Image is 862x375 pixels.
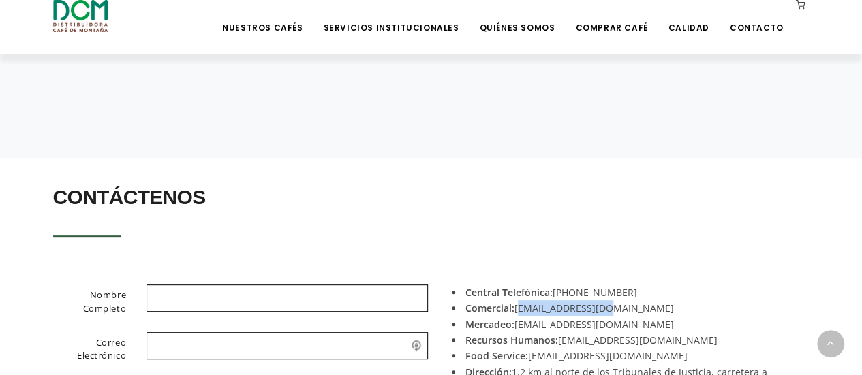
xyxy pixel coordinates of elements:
[465,349,528,362] strong: Food Service:
[36,332,137,368] label: Correo Electrónico
[660,1,717,33] a: Calidad
[465,301,514,314] strong: Comercial:
[315,1,467,33] a: Servicios Institucionales
[465,286,553,299] strong: Central Telefónica:
[214,1,311,33] a: Nuestros Cafés
[567,1,656,33] a: Comprar Café
[452,284,799,300] li: [PHONE_NUMBER]
[471,1,563,33] a: Quiénes Somos
[36,284,137,320] label: Nombre Completo
[465,318,514,331] strong: Mercadeo:
[53,178,810,216] h2: Contáctenos
[465,333,558,346] strong: Recursos Humanos:
[452,300,799,316] li: [EMAIL_ADDRESS][DOMAIN_NAME]
[722,1,792,33] a: Contacto
[452,332,799,348] li: [EMAIL_ADDRESS][DOMAIN_NAME]
[452,316,799,332] li: [EMAIL_ADDRESS][DOMAIN_NAME]
[452,348,799,363] li: [EMAIL_ADDRESS][DOMAIN_NAME]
